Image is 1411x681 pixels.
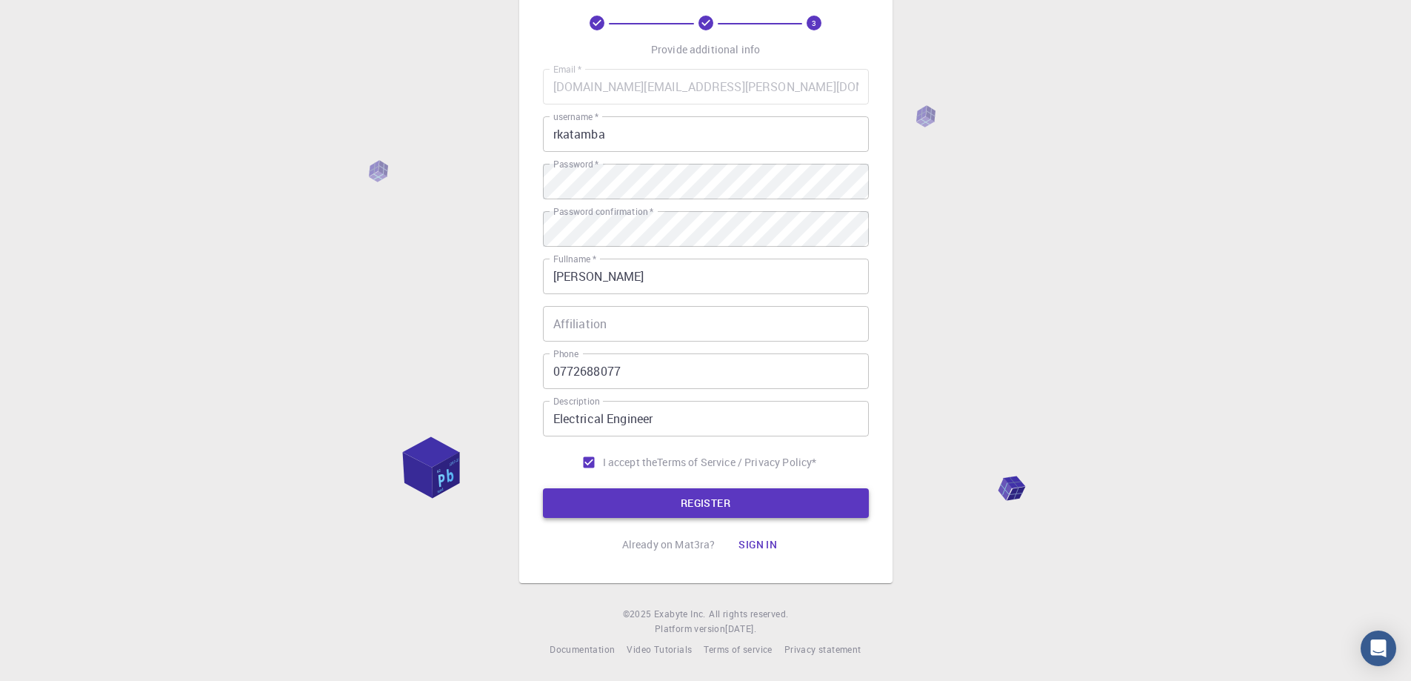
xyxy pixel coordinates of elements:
[623,607,654,622] span: © 2025
[657,455,816,470] a: Terms of Service / Privacy Policy*
[725,622,756,634] span: [DATE] .
[627,642,692,657] a: Video Tutorials
[784,643,861,655] span: Privacy statement
[784,642,861,657] a: Privacy statement
[553,395,600,408] label: Description
[655,622,725,637] span: Platform version
[553,348,578,360] label: Phone
[812,18,816,28] text: 3
[553,253,596,265] label: Fullname
[1361,631,1396,666] div: Open Intercom Messenger
[543,488,869,518] button: REGISTER
[657,455,816,470] p: Terms of Service / Privacy Policy *
[727,530,789,559] button: Sign in
[704,642,772,657] a: Terms of service
[654,607,706,622] a: Exabyte Inc.
[553,63,581,76] label: Email
[627,643,692,655] span: Video Tutorials
[704,643,772,655] span: Terms of service
[553,110,598,123] label: username
[725,622,756,637] a: [DATE].
[603,455,658,470] span: I accept the
[651,42,760,57] p: Provide additional info
[709,607,788,622] span: All rights reserved.
[550,642,615,657] a: Documentation
[553,158,598,170] label: Password
[622,537,715,552] p: Already on Mat3ra?
[654,608,706,619] span: Exabyte Inc.
[553,205,653,218] label: Password confirmation
[550,643,615,655] span: Documentation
